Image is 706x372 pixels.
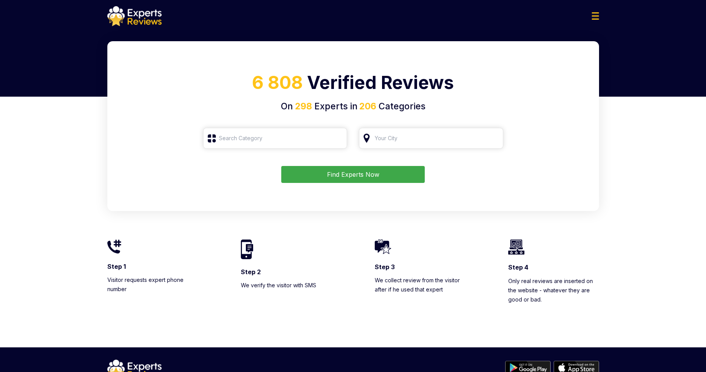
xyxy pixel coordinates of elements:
span: 206 [357,101,376,112]
h3: Step 3 [375,263,466,271]
span: 298 [295,101,312,112]
p: Visitor requests expert phone number [107,275,198,294]
h4: On Experts in Categories [117,100,590,113]
h3: Step 1 [107,262,198,271]
img: logo [107,6,162,26]
span: 6 808 [252,72,303,93]
img: homeIcon3 [375,240,391,254]
p: We collect review from the visitor after if he used that expert [375,276,466,294]
input: Your City [359,128,503,149]
input: Search Category [203,128,347,149]
p: Only real reviews are inserted on the website - whatever they are good or bad. [508,276,599,304]
img: homeIcon1 [107,240,121,254]
img: homeIcon4 [508,240,524,255]
h1: Verified Reviews [117,69,590,100]
img: homeIcon2 [241,240,253,259]
p: We verify the visitor with SMS [241,281,332,290]
button: Find Experts Now [281,166,425,183]
h3: Step 4 [508,263,599,271]
img: Menu Icon [592,12,599,20]
h3: Step 2 [241,268,332,276]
